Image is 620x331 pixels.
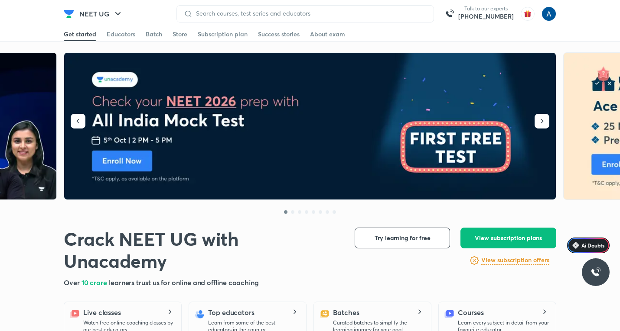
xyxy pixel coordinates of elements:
[521,7,535,21] img: avatar
[64,278,82,287] span: Over
[74,5,128,22] button: NEET UG
[83,307,121,318] h5: Live classes
[208,307,255,318] h5: Top educators
[458,307,483,318] h5: Courses
[193,10,427,17] input: Search courses, test series and educators
[333,307,359,318] h5: Batches
[310,27,345,41] a: About exam
[258,27,300,41] a: Success stories
[481,256,549,265] h6: View subscription offers
[481,255,549,266] a: View subscription offers
[258,30,300,39] div: Success stories
[64,27,96,41] a: Get started
[82,278,109,287] span: 10 crore
[458,12,514,21] a: [PHONE_NUMBER]
[64,9,74,19] img: Company Logo
[310,30,345,39] div: About exam
[355,228,450,248] button: Try learning for free
[146,30,162,39] div: Batch
[572,242,579,249] img: Icon
[460,228,556,248] button: View subscription plans
[64,228,341,272] h1: Crack NEET UG with Unacademy
[198,27,248,41] a: Subscription plan
[567,238,610,253] a: Ai Doubts
[173,27,187,41] a: Store
[107,27,135,41] a: Educators
[146,27,162,41] a: Batch
[109,278,259,287] span: learners trust us for online and offline coaching
[441,5,458,22] img: call-us
[64,30,96,39] div: Get started
[173,30,187,39] div: Store
[107,30,135,39] div: Educators
[458,5,514,12] p: Talk to our experts
[591,267,601,277] img: ttu
[198,30,248,39] div: Subscription plan
[542,6,556,21] img: Anees Ahmed
[475,234,542,242] span: View subscription plans
[375,234,431,242] span: Try learning for free
[581,242,604,249] span: Ai Doubts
